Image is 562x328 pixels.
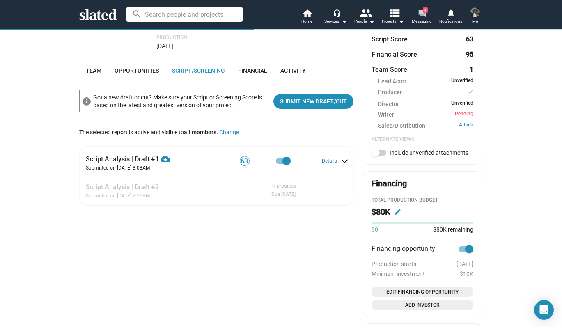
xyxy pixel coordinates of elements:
span: [DATE] [456,261,473,267]
span: Unverified [451,100,473,108]
span: Writer [378,111,394,119]
span: Notifications [439,16,462,26]
button: Change [219,129,239,135]
span: Director [378,100,399,108]
button: People [350,8,379,26]
span: 63 [240,157,249,165]
h2: $80K [372,206,390,218]
mat-icon: people [359,7,371,19]
a: Attach [459,122,473,130]
a: Team [79,61,108,80]
input: Search people and projects [126,7,243,22]
span: Submit New Draft/Cut [280,94,347,109]
mat-icon: cloud_download [161,154,170,164]
button: Open add investor dialog [372,300,473,310]
div: Got a new draft or cut? Make sure your Script or Screening Score is based on the latest and great... [93,92,267,110]
a: 2Messaging [408,8,436,26]
a: Script/Screening [165,61,232,80]
mat-expansion-panel-header: Script Analysis | Draft #1Submitted on [DATE] 8:08AM63Details [79,146,353,176]
span: The selected report is active and visible to [79,129,218,135]
span: Team [86,67,101,74]
a: Activity [274,61,312,80]
mat-icon: view_list [388,7,400,19]
dt: Team Score [372,65,407,74]
span: all members. [184,129,218,135]
button: Open add or edit financing opportunity dialog [372,287,473,297]
span: Producer [378,88,402,97]
div: Open Intercom Messenger [534,300,554,320]
span: $80K remaining [433,226,473,233]
mat-icon: info [82,96,92,106]
mat-expansion-panel-header: Script Analysis | Draft #2Submitted on [DATE] 2:56PMIn progressDue [DATE] [79,176,353,205]
span: Production starts [372,261,416,267]
div: Script Analysis | Draft #2 [86,181,159,191]
dd: 1 [466,65,473,74]
mat-icon: arrow_drop_down [367,16,376,26]
p: Submitted on [DATE] 2:56PM [86,193,159,200]
mat-icon: forum [418,9,426,17]
p: Production [156,34,353,41]
div: Script Analysis | Draft #1 [86,150,207,163]
div: Total Production budget [372,197,473,204]
span: In progress [271,183,296,190]
mat-icon: edit [394,208,401,216]
div: Services [324,16,347,26]
div: People [354,16,375,26]
span: Lead Actor [378,78,406,85]
dd: 63 [466,35,473,44]
span: Activity [280,67,306,74]
span: Opportunities [115,67,159,74]
span: Me [472,16,478,26]
div: $10K [372,271,473,277]
button: Services [321,8,350,26]
span: Pending [455,111,473,119]
span: Messaging [412,16,432,26]
button: Details [322,158,347,165]
mat-icon: headset_mic [333,9,340,16]
button: Jacquelynn Remery-PearsonMe [465,6,485,27]
mat-icon: notifications [447,9,454,16]
a: Opportunities [108,61,165,80]
span: Projects [382,16,404,26]
span: Home [301,16,312,26]
dd: 95 [466,50,473,59]
span: Minimum investment [372,271,425,277]
div: Alternate Views [372,136,473,143]
span: Edit Financing Opportunity [375,288,470,296]
dt: Financial Score [372,50,417,59]
dt: Script Score [372,35,408,44]
span: Sales/Distribution [378,122,425,130]
span: Script/Screening [172,67,225,74]
span: 2 [423,7,428,13]
img: Jacquelynn Remery-Pearson [470,7,480,17]
button: Edit budget [391,205,404,218]
span: Include unverified attachments [390,149,468,156]
div: Financing [372,178,407,189]
a: Submit New Draft/Cut [273,94,353,109]
a: Notifications [436,8,465,26]
a: Financial [232,61,274,80]
mat-icon: home [302,8,312,18]
span: $0 [372,226,378,234]
span: Due [DATE] [271,191,296,198]
span: Unverified [451,78,473,85]
span: Financing opportunity [372,244,435,254]
mat-icon: arrow_drop_down [396,16,406,26]
button: Projects [379,8,408,26]
a: Home [293,8,321,26]
mat-icon: check [468,88,473,96]
span: [DATE] [156,43,173,49]
mat-icon: arrow_drop_down [339,16,349,26]
span: Financial [238,67,267,74]
p: Submitted on [DATE] 8:08AM [86,165,207,172]
span: Add Investor [375,301,470,309]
